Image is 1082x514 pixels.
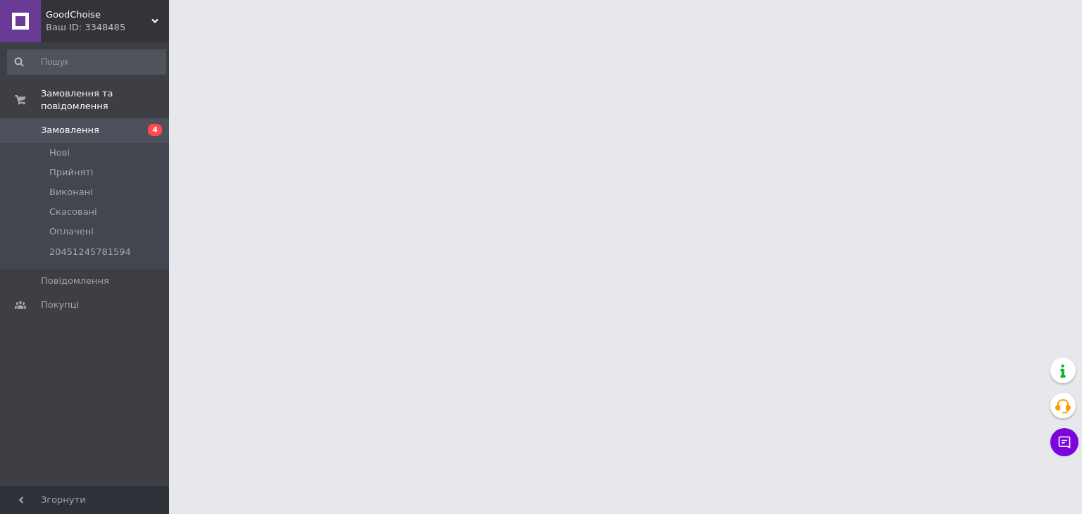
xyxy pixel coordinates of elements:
[49,146,70,159] span: Нові
[41,275,109,287] span: Повідомлення
[148,124,162,136] span: 4
[49,206,97,218] span: Скасовані
[46,8,151,21] span: GoodChoise
[49,166,93,179] span: Прийняті
[49,246,131,258] span: 20451245781594
[7,49,166,75] input: Пошук
[46,21,169,34] div: Ваш ID: 3348485
[41,299,79,311] span: Покупці
[41,87,169,113] span: Замовлення та повідомлення
[49,186,93,199] span: Виконані
[1050,428,1078,456] button: Чат з покупцем
[41,124,99,137] span: Замовлення
[49,225,94,238] span: Оплачені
